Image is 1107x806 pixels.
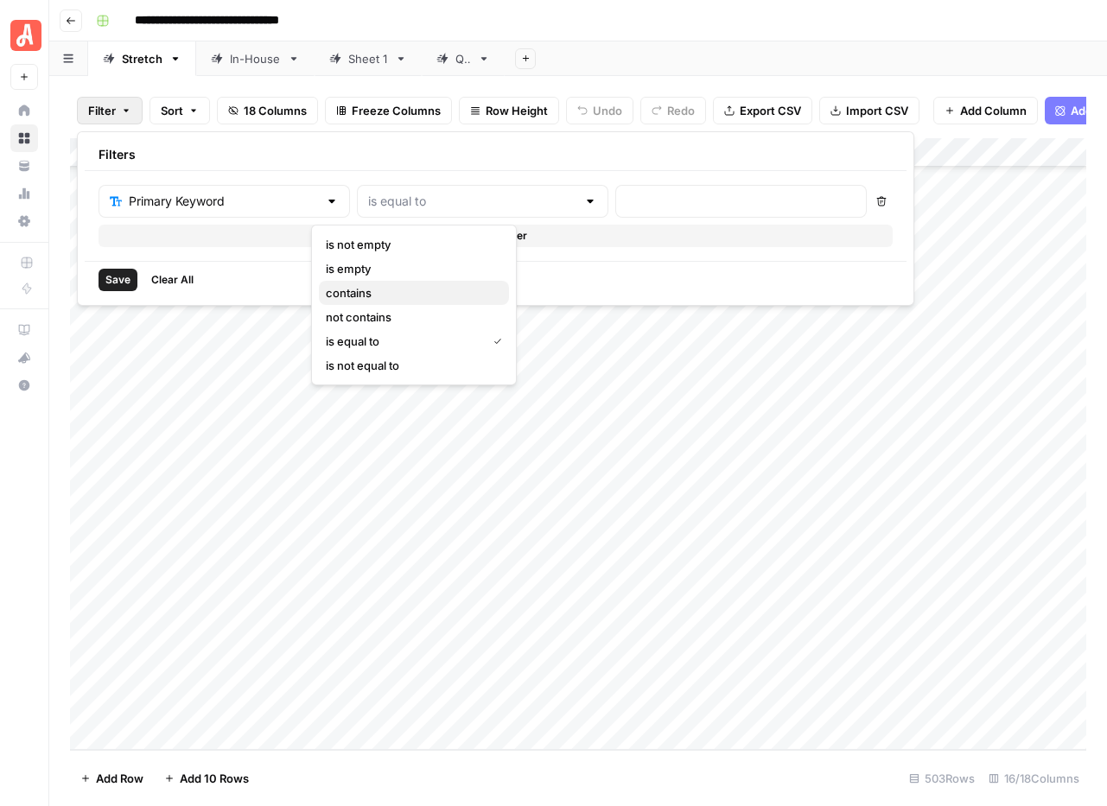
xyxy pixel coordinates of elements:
[122,50,162,67] div: Stretch
[422,41,505,76] a: QA
[105,272,130,288] span: Save
[10,152,38,180] a: Your Data
[161,102,183,119] span: Sort
[217,97,318,124] button: 18 Columns
[96,770,143,787] span: Add Row
[667,102,695,119] span: Redo
[10,371,38,399] button: Help + Support
[846,102,908,119] span: Import CSV
[819,97,919,124] button: Import CSV
[352,102,441,119] span: Freeze Columns
[10,124,38,152] a: Browse
[10,207,38,235] a: Settings
[566,97,633,124] button: Undo
[99,225,893,247] button: Add Filter
[640,97,706,124] button: Redo
[326,236,495,253] span: is not empty
[348,50,388,67] div: Sheet 1
[486,102,548,119] span: Row Height
[455,50,471,67] div: QA
[10,20,41,51] img: Angi Logo
[230,50,281,67] div: In-House
[85,139,907,171] div: Filters
[326,357,495,374] span: is not equal to
[326,284,495,301] span: contains
[11,345,37,371] div: What's new?
[740,102,801,119] span: Export CSV
[77,97,143,124] button: Filter
[325,97,452,124] button: Freeze Columns
[326,333,480,350] span: is equal to
[960,102,1027,119] span: Add Column
[713,97,812,124] button: Export CSV
[70,765,154,792] button: Add Row
[10,14,38,57] button: Workspace: Angi
[77,131,914,306] div: Filter
[180,770,249,787] span: Add 10 Rows
[593,102,622,119] span: Undo
[982,765,1086,792] div: 16/18 Columns
[315,41,422,76] a: Sheet 1
[154,765,259,792] button: Add 10 Rows
[326,308,495,326] span: not contains
[196,41,315,76] a: In-House
[150,97,210,124] button: Sort
[10,97,38,124] a: Home
[99,269,137,291] button: Save
[88,41,196,76] a: Stretch
[129,193,318,210] input: Primary Keyword
[88,102,116,119] span: Filter
[326,260,495,277] span: is empty
[933,97,1038,124] button: Add Column
[10,344,38,371] button: What's new?
[10,180,38,207] a: Usage
[902,765,982,792] div: 503 Rows
[144,269,200,291] button: Clear All
[244,102,307,119] span: 18 Columns
[151,272,194,288] span: Clear All
[368,193,576,210] input: is equal to
[10,316,38,344] a: AirOps Academy
[459,97,559,124] button: Row Height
